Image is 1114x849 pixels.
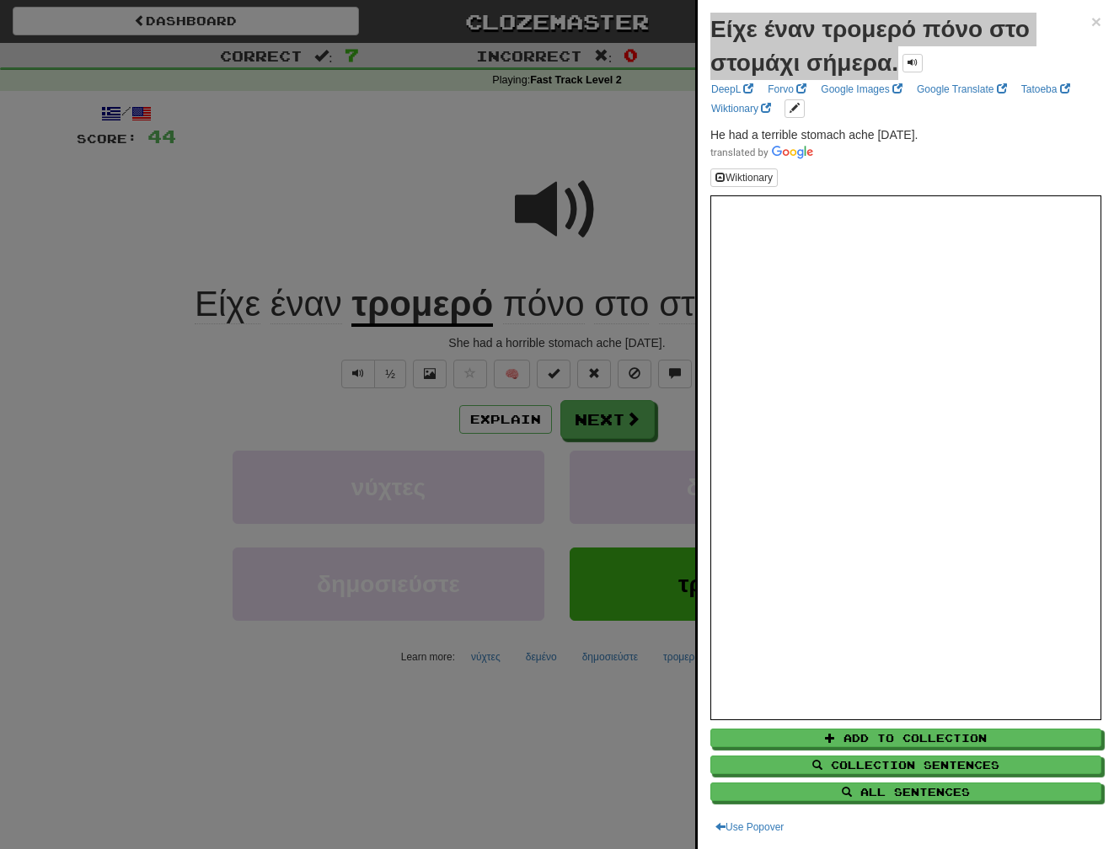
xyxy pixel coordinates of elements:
[710,195,1101,720] iframe: To enrich screen reader interactions, please activate Accessibility in Grammarly extension settings
[710,756,1101,774] button: Collection Sentences
[763,80,811,99] a: Forvo
[785,99,805,118] button: edit links
[1091,13,1101,30] button: Close
[706,99,776,118] a: Wiktionary
[710,146,813,159] img: Color short
[816,80,908,99] a: Google Images
[706,80,758,99] a: DeepL
[710,818,789,836] button: Use Popover
[710,782,1101,801] button: All Sentences
[710,16,1030,76] strong: Είχε έναν τρομερό πόνο στο στομάχι σήμερα.
[710,128,918,141] span: He had a terrible stomach ache [DATE].
[912,80,1012,99] a: Google Translate
[710,168,778,187] button: Wiktionary
[1016,80,1075,99] a: Tatoeba
[710,729,1101,747] button: Add to Collection
[1091,12,1101,31] span: ×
